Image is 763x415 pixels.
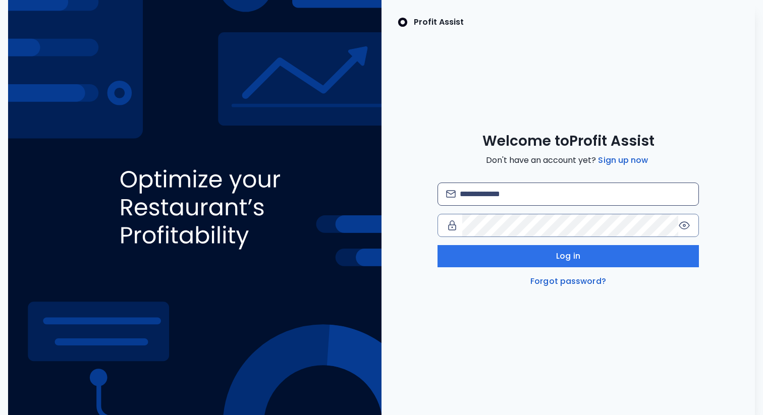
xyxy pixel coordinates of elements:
span: Welcome to Profit Assist [482,132,655,150]
img: SpotOn Logo [398,16,408,28]
span: Don't have an account yet? [486,154,650,166]
a: Sign up now [596,154,650,166]
button: Log in [438,245,699,267]
span: Log in [556,250,580,262]
a: Forgot password? [528,275,608,287]
p: Profit Assist [414,16,464,28]
img: email [446,190,456,198]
